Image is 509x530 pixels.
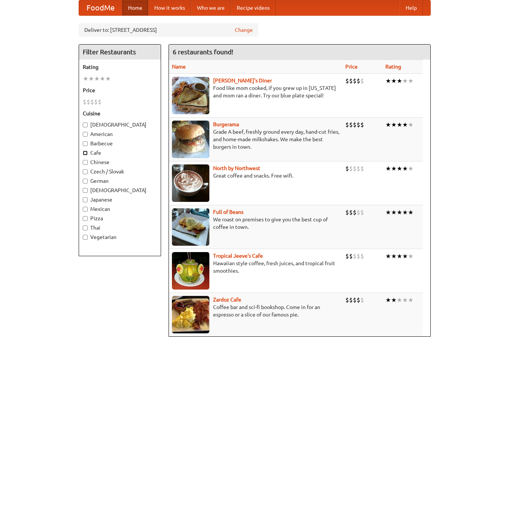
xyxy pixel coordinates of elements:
[83,168,157,175] label: Czech / Slovak
[397,121,402,129] li: ★
[385,296,391,304] li: ★
[83,149,157,157] label: Cafe
[83,75,88,83] li: ★
[213,253,263,259] a: Tropical Jeeve's Cafe
[172,64,186,70] a: Name
[172,260,339,275] p: Hawaiian style coffee, fresh juices, and tropical fruit smoothies.
[397,296,402,304] li: ★
[345,164,349,173] li: $
[385,64,401,70] a: Rating
[353,121,357,129] li: $
[357,252,360,260] li: $
[83,179,88,184] input: German
[83,121,157,128] label: [DEMOGRAPHIC_DATA]
[353,252,357,260] li: $
[408,164,413,173] li: ★
[172,252,209,290] img: jeeves.jpg
[83,215,157,222] label: Pizza
[357,121,360,129] li: $
[83,151,88,155] input: Cafe
[353,164,357,173] li: $
[83,158,157,166] label: Chinese
[94,98,98,106] li: $
[172,303,339,318] p: Coffee bar and sci-fi bookshop. Come in for an espresso or a slice of our famous pie.
[385,121,391,129] li: ★
[357,208,360,216] li: $
[83,216,88,221] input: Pizza
[172,172,339,179] p: Great coffee and snacks. Free wifi.
[402,252,408,260] li: ★
[391,252,397,260] li: ★
[83,130,157,138] label: American
[360,252,364,260] li: $
[360,77,364,85] li: $
[94,75,100,83] li: ★
[385,252,391,260] li: ★
[408,208,413,216] li: ★
[360,296,364,304] li: $
[402,121,408,129] li: ★
[345,121,349,129] li: $
[83,132,88,137] input: American
[408,252,413,260] li: ★
[385,164,391,173] li: ★
[235,26,253,34] a: Change
[83,233,157,241] label: Vegetarian
[172,121,209,158] img: burgerama.jpg
[83,98,87,106] li: $
[357,296,360,304] li: $
[408,296,413,304] li: ★
[391,296,397,304] li: ★
[213,165,260,171] b: North by Northwest
[391,208,397,216] li: ★
[79,45,161,60] h4: Filter Restaurants
[83,196,157,203] label: Japanese
[402,208,408,216] li: ★
[408,77,413,85] li: ★
[83,197,88,202] input: Japanese
[357,164,360,173] li: $
[191,0,231,15] a: Who we are
[385,77,391,85] li: ★
[357,77,360,85] li: $
[83,225,88,230] input: Thai
[83,110,157,117] h5: Cuisine
[88,75,94,83] li: ★
[391,164,397,173] li: ★
[83,207,88,212] input: Mexican
[172,164,209,202] img: north.jpg
[360,208,364,216] li: $
[83,87,157,94] h5: Price
[79,23,258,37] div: Deliver to: [STREET_ADDRESS]
[400,0,423,15] a: Help
[213,121,239,127] a: Burgerama
[83,235,88,240] input: Vegetarian
[213,209,243,215] a: Full of Beans
[87,98,90,106] li: $
[349,164,353,173] li: $
[83,205,157,213] label: Mexican
[172,296,209,333] img: zardoz.jpg
[213,297,241,303] a: Zardoz Cafe
[83,224,157,231] label: Thai
[402,77,408,85] li: ★
[172,84,339,99] p: Food like mom cooked, if you grew up in [US_STATE] and mom ran a diner. Try our blue plate special!
[83,188,88,193] input: [DEMOGRAPHIC_DATA]
[397,208,402,216] li: ★
[353,77,357,85] li: $
[391,121,397,129] li: ★
[100,75,105,83] li: ★
[349,121,353,129] li: $
[172,77,209,114] img: sallys.jpg
[83,63,157,71] h5: Rating
[397,252,402,260] li: ★
[105,75,111,83] li: ★
[98,98,102,106] li: $
[79,0,122,15] a: FoodMe
[83,141,88,146] input: Barbecue
[349,208,353,216] li: $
